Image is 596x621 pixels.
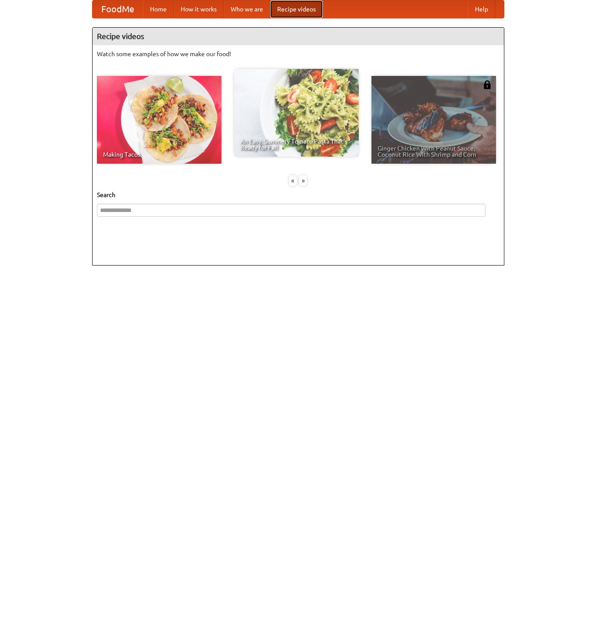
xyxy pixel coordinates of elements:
p: Watch some examples of how we make our food! [97,50,500,58]
a: An Easy, Summery Tomato Pasta That's Ready for Fall [234,69,359,157]
img: 483408.png [483,80,492,89]
a: Making Tacos [97,76,221,164]
a: Help [468,0,495,18]
h4: Recipe videos [93,28,504,45]
a: Recipe videos [270,0,323,18]
a: Home [143,0,174,18]
div: » [299,175,307,186]
span: An Easy, Summery Tomato Pasta That's Ready for Fall [240,138,353,151]
span: Making Tacos [103,151,215,158]
a: FoodMe [93,0,143,18]
h5: Search [97,190,500,199]
a: How it works [174,0,224,18]
div: « [289,175,297,186]
a: Who we are [224,0,270,18]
